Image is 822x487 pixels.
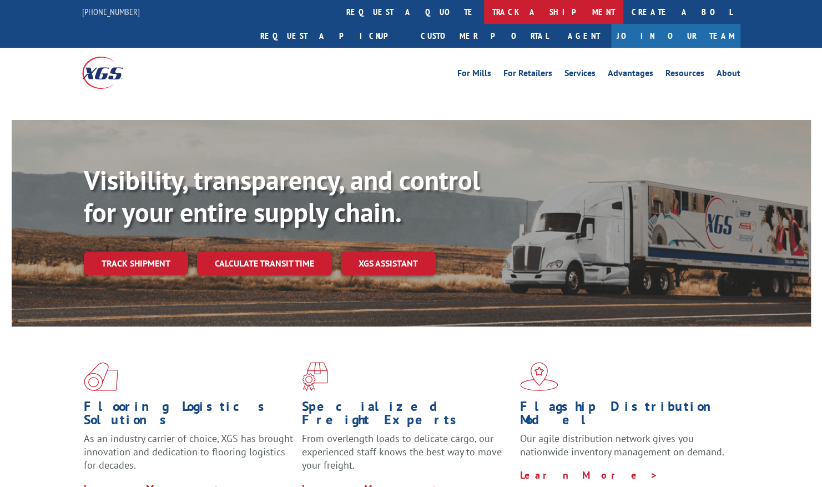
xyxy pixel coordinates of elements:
h1: Specialized Freight Experts [302,400,512,432]
b: Visibility, transparency, and control for your entire supply chain. [84,163,480,229]
span: Our agile distribution network gives you nationwide inventory management on demand. [520,432,724,458]
p: From overlength loads to delicate cargo, our experienced staff knows the best way to move your fr... [302,432,512,481]
a: For Retailers [503,69,552,81]
a: Resources [665,69,704,81]
a: Track shipment [84,252,188,275]
a: Request a pickup [252,24,412,48]
a: Agent [557,24,611,48]
img: xgs-icon-focused-on-flooring-red [302,362,328,391]
a: XGS ASSISTANT [341,252,436,275]
a: Services [564,69,596,81]
h1: Flagship Distribution Model [520,400,730,432]
a: For Mills [457,69,491,81]
a: Join Our Team [611,24,740,48]
a: Advantages [608,69,653,81]
img: xgs-icon-total-supply-chain-intelligence-red [84,362,118,391]
a: [PHONE_NUMBER] [82,6,140,17]
a: Calculate transit time [197,252,332,275]
img: xgs-icon-flagship-distribution-model-red [520,362,558,391]
span: As an industry carrier of choice, XGS has brought innovation and dedication to flooring logistics... [84,432,293,471]
a: Learn More > [520,469,658,481]
a: Customer Portal [412,24,557,48]
a: About [717,69,740,81]
h1: Flooring Logistics Solutions [84,400,294,432]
